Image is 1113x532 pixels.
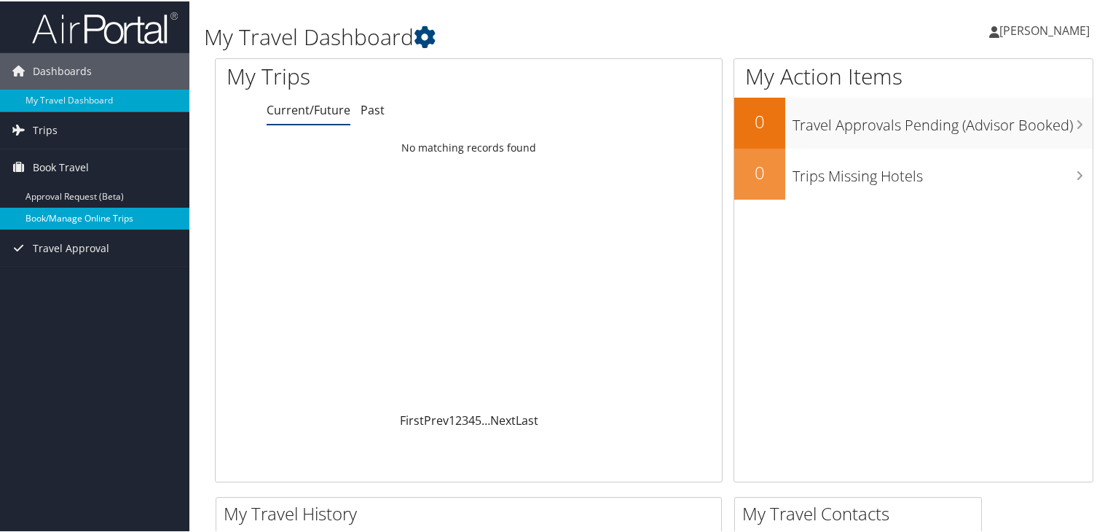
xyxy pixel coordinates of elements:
h1: My Action Items [734,60,1093,90]
a: [PERSON_NAME] [989,7,1104,51]
a: First [400,411,424,427]
a: Last [516,411,538,427]
span: Travel Approval [33,229,109,265]
a: 3 [462,411,468,427]
h2: My Travel History [224,500,721,525]
a: 2 [455,411,462,427]
span: Book Travel [33,148,89,184]
a: 0Trips Missing Hotels [734,147,1093,198]
a: 5 [475,411,481,427]
h2: 0 [734,159,785,184]
h3: Travel Approvals Pending (Advisor Booked) [793,106,1093,134]
span: … [481,411,490,427]
h3: Trips Missing Hotels [793,157,1093,185]
a: 0Travel Approvals Pending (Advisor Booked) [734,96,1093,147]
a: Prev [424,411,449,427]
h1: My Trips [227,60,500,90]
span: [PERSON_NAME] [999,21,1090,37]
span: Dashboards [33,52,92,88]
h1: My Travel Dashboard [204,20,804,51]
a: 4 [468,411,475,427]
td: No matching records found [216,133,722,160]
h2: 0 [734,108,785,133]
h2: My Travel Contacts [742,500,981,525]
span: Trips [33,111,58,147]
a: 1 [449,411,455,427]
img: airportal-logo.png [32,9,178,44]
a: Next [490,411,516,427]
a: Current/Future [267,101,350,117]
a: Past [361,101,385,117]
